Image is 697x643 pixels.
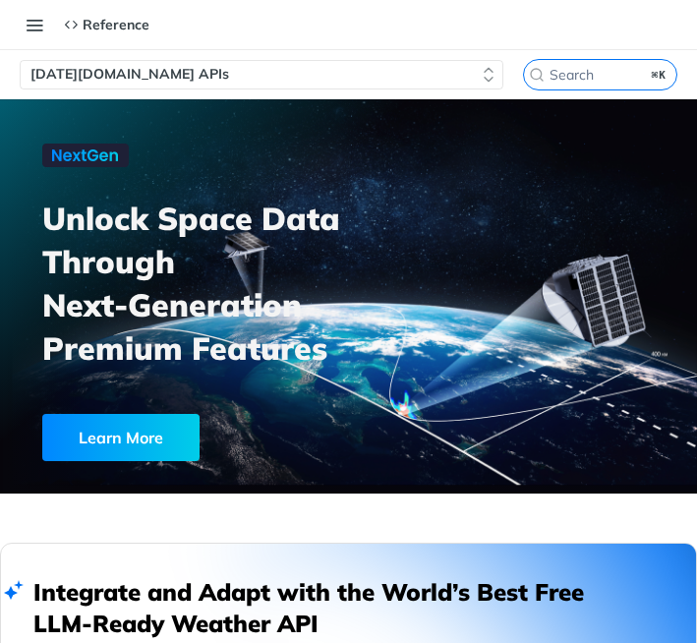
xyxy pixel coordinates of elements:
[42,197,370,370] h3: Unlock Space Data Through Next-Generation Premium Features
[30,65,229,85] span: [DATE][DOMAIN_NAME] APIs
[42,144,129,167] img: NextGen
[20,60,503,89] button: [DATE][DOMAIN_NAME] APIs
[33,576,613,639] h2: Integrate and Adapt with the World’s Best Free LLM-Ready Weather API
[42,414,304,461] a: Learn More
[64,16,149,33] div: Reference
[647,65,671,85] kbd: ⌘K
[529,67,545,83] svg: Search
[42,414,200,461] div: Learn More
[20,10,49,39] button: Toggle navigation menu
